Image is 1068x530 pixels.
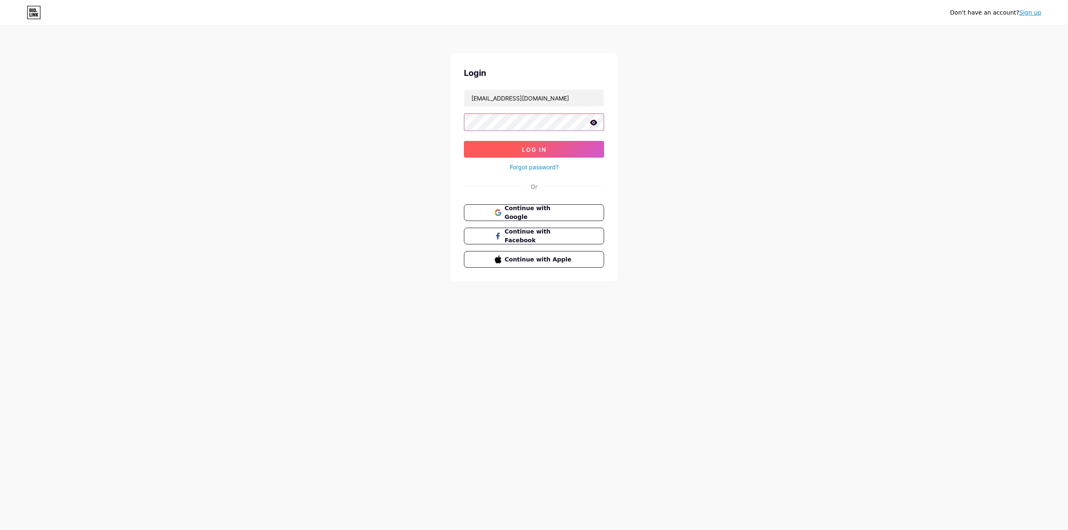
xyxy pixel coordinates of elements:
[505,227,574,245] span: Continue with Facebook
[1019,9,1041,16] a: Sign up
[464,90,604,106] input: Username
[505,255,574,264] span: Continue with Apple
[464,67,604,79] div: Login
[505,204,574,221] span: Continue with Google
[464,251,604,268] button: Continue with Apple
[522,146,547,153] span: Log In
[464,141,604,158] button: Log In
[531,182,537,191] div: Or
[464,228,604,244] button: Continue with Facebook
[510,163,559,171] a: Forgot password?
[950,8,1041,17] div: Don't have an account?
[464,204,604,221] button: Continue with Google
